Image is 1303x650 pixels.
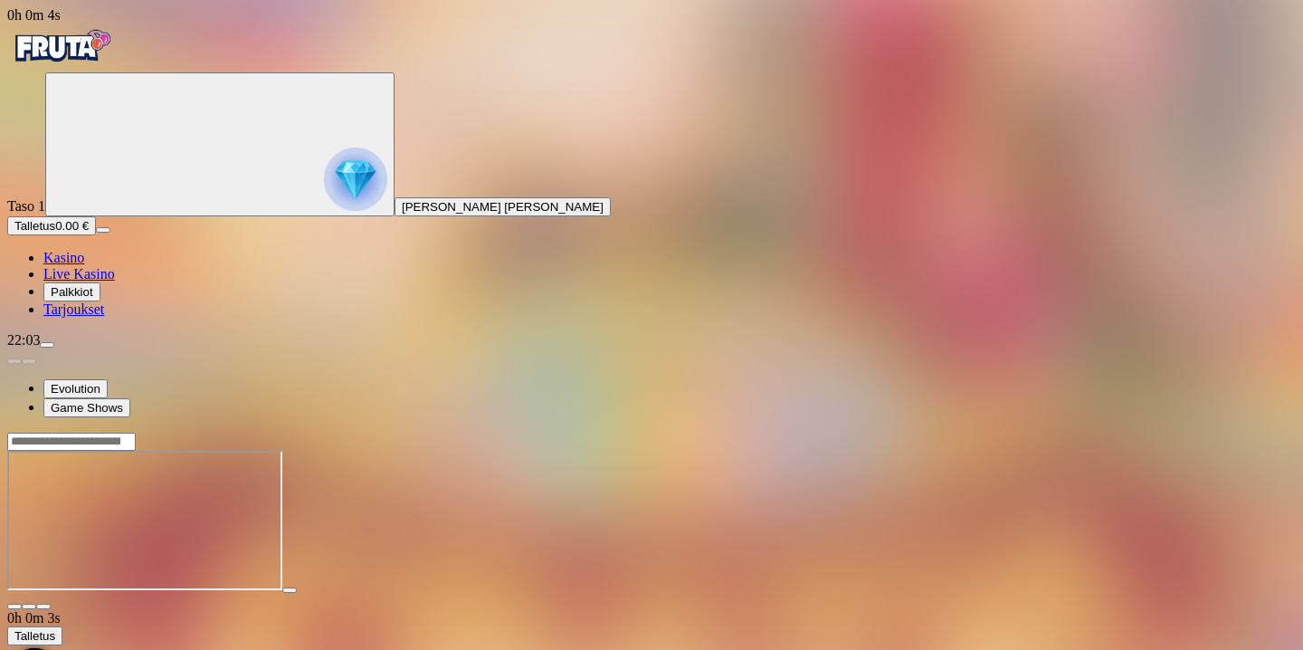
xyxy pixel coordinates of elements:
[43,250,84,265] a: diamond iconKasino
[7,198,45,214] span: Taso 1
[43,266,115,282] span: Live Kasino
[402,200,604,214] span: [PERSON_NAME] [PERSON_NAME]
[282,588,297,593] button: play icon
[7,626,62,645] button: Talletus
[55,219,89,233] span: 0.00 €
[324,148,387,211] img: reward progress
[36,604,51,609] button: fullscreen icon
[14,219,55,233] span: Talletus
[43,301,104,317] span: Tarjoukset
[7,604,22,609] button: close icon
[7,24,1296,318] nav: Primary
[7,56,116,72] a: Fruta
[43,301,104,317] a: gift-inverted iconTarjoukset
[43,250,84,265] span: Kasino
[43,282,100,301] button: reward iconPalkkiot
[7,358,22,364] button: prev slide
[51,382,100,396] span: Evolution
[7,433,136,451] input: Search
[40,342,54,348] button: menu
[22,358,36,364] button: next slide
[7,216,96,235] button: Talletusplus icon0.00 €
[43,379,108,398] button: Evolution
[51,285,93,299] span: Palkkiot
[22,604,36,609] button: chevron-down icon
[51,401,123,415] span: Game Shows
[43,398,130,417] button: Game Shows
[7,610,61,626] span: user session time
[14,629,55,643] span: Talletus
[7,7,61,23] span: user session time
[96,227,110,233] button: menu
[7,332,40,348] span: 22:03
[7,451,282,590] iframe: Crazy Time
[43,266,115,282] a: poker-chip iconLive Kasino
[45,72,395,216] button: reward progress
[395,197,611,216] button: [PERSON_NAME] [PERSON_NAME]
[7,24,116,69] img: Fruta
